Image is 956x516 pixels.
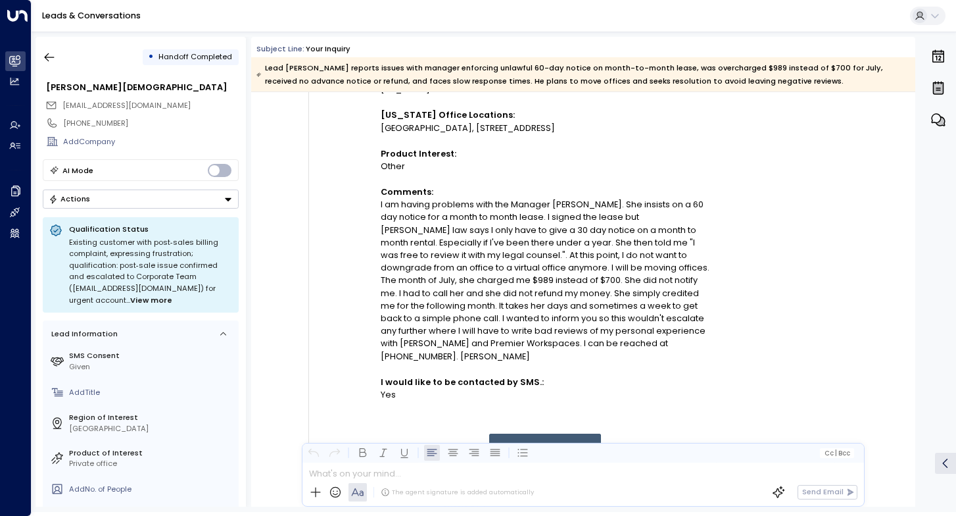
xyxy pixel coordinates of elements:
[69,224,232,234] p: Qualification Status
[130,295,172,307] span: View more
[69,387,234,398] div: AddTitle
[69,412,234,423] label: Region of Interest
[69,361,234,373] div: Given
[46,81,238,93] div: [PERSON_NAME][DEMOGRAPHIC_DATA]
[381,488,534,497] div: The agent signature is added automatically
[256,61,909,88] div: Lead [PERSON_NAME] reports issues with manager enforcing unlawful 60-day notice on month-to-month...
[381,148,456,159] strong: Product Interest:
[49,194,90,203] div: Actions
[327,445,343,461] button: Redo
[62,100,191,111] span: [EMAIL_ADDRESS][DOMAIN_NAME]
[63,136,238,147] div: AddCompany
[256,43,304,54] span: Subject Line:
[381,186,433,197] strong: Comments:
[69,350,234,361] label: SMS Consent
[148,47,154,66] div: •
[42,10,141,21] a: Leads & Conversations
[825,450,850,457] span: Cc Bcc
[69,484,234,495] div: AddNo. of People
[69,237,232,307] div: Existing customer with post‑sales billing complaint, expressing frustration; qualification: post‑...
[381,109,515,120] strong: [US_STATE] Office Locations:
[62,164,93,177] div: AI Mode
[381,376,544,388] strong: I would like to be contacted by SMS.:
[43,190,239,209] button: Actions
[306,43,350,55] div: Your Inquiry
[306,445,322,461] button: Undo
[62,100,191,111] span: wehelptaxrelief@gmail.com
[63,118,238,129] div: [PHONE_NUMBER]
[820,448,854,458] button: Cc|Bcc
[381,198,709,362] div: I am having problems with the Manager [PERSON_NAME]. She insists on a 60 day notice for a month t...
[43,190,239,209] div: Button group with a nested menu
[158,51,232,62] span: Handoff Completed
[489,434,601,459] a: View in HubSpot
[69,448,234,459] label: Product of Interest
[69,423,234,434] div: [GEOGRAPHIC_DATA]
[69,458,234,469] div: Private office
[47,328,118,340] div: Lead Information
[835,450,837,457] span: |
